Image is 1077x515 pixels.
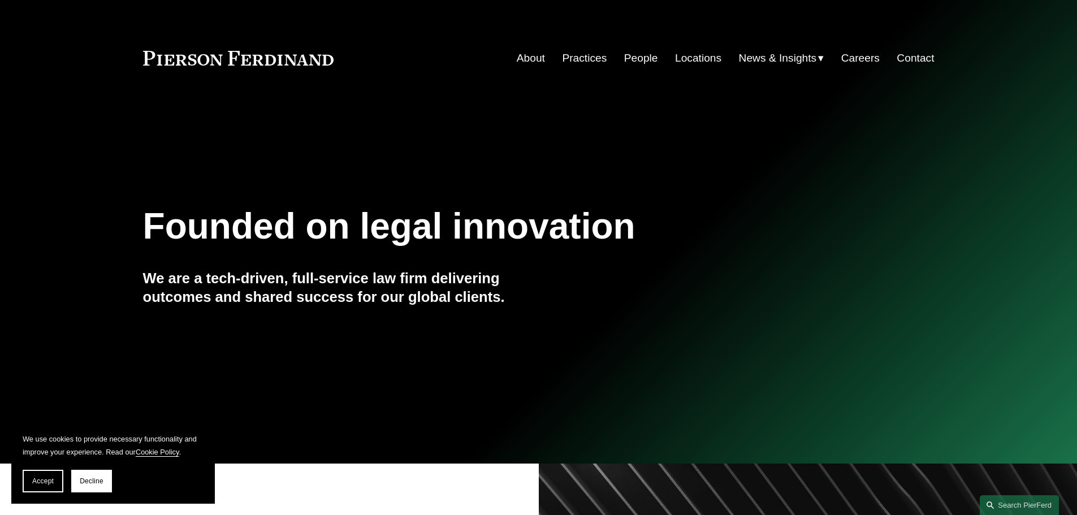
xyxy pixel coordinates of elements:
[739,47,824,69] a: folder dropdown
[143,206,803,247] h1: Founded on legal innovation
[80,477,103,485] span: Decline
[11,421,215,504] section: Cookie banner
[23,470,63,492] button: Accept
[739,49,817,68] span: News & Insights
[562,47,607,69] a: Practices
[23,432,204,458] p: We use cookies to provide necessary functionality and improve your experience. Read our .
[624,47,658,69] a: People
[32,477,54,485] span: Accept
[675,47,721,69] a: Locations
[841,47,880,69] a: Careers
[71,470,112,492] button: Decline
[517,47,545,69] a: About
[980,495,1059,515] a: Search this site
[897,47,934,69] a: Contact
[143,269,539,306] h4: We are a tech-driven, full-service law firm delivering outcomes and shared success for our global...
[136,448,179,456] a: Cookie Policy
